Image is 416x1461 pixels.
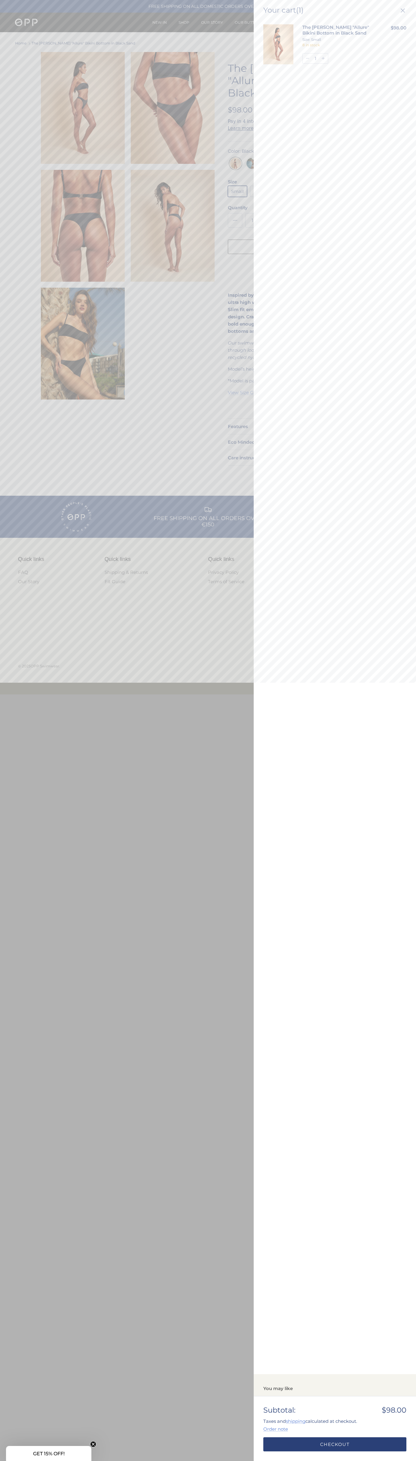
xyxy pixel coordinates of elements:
input: Quantity [311,54,320,63]
div: Your cart [263,6,304,15]
a: Decrease quantity [303,54,311,64]
a: Checkout [263,1437,406,1451]
div: GET 15% OFF!Close teaser [6,1446,91,1461]
span: Small [311,37,321,42]
span: Size: [302,37,310,42]
span: $98.00 [382,1406,406,1415]
div: 8 in stock [302,42,382,48]
div: Subtotal: [263,1406,406,1415]
button: Close teaser [90,1441,96,1447]
div: Taxes and calculated at checkout. [263,1418,406,1425]
a: shipping [286,1418,305,1424]
div: You may like [263,1385,406,1392]
a: Increase quantity [320,54,328,64]
span: GET 15% OFF! [33,1451,65,1456]
toggle-target: Order note [263,1426,288,1432]
span: (1) [296,6,304,14]
a: The [PERSON_NAME] "Allure" Bikini Bottom in Black Sand [302,24,369,36]
span: $98.00 [391,25,406,31]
